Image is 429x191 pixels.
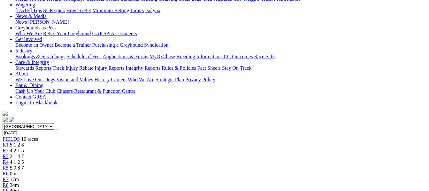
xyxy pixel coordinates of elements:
a: Greyhounds as Pets [15,25,56,30]
a: Who We Are [128,77,154,82]
div: Bar & Dining [15,88,426,94]
a: Purchasing a Greyhound [92,42,143,48]
a: Stewards Reports [15,65,51,71]
a: Race Safe [254,54,274,59]
div: Greyhounds as Pets [15,31,426,36]
div: Industry [15,54,426,60]
a: Become an Owner [15,42,53,48]
a: FIELDS [3,136,20,142]
a: Fact Sheets [197,65,221,71]
a: News [15,19,27,25]
img: facebook.svg [3,117,8,122]
a: Syndication [144,42,168,48]
a: Integrity Reports [126,65,160,71]
a: [PERSON_NAME] [28,19,69,25]
a: Track Injury Rebate [52,65,93,71]
a: Schedule of Fees [66,54,101,59]
a: [DATE] Tips [15,8,42,13]
a: Retire Your Greyhound [43,31,91,36]
a: Applications & Forms [103,54,148,59]
a: Contact GRSA [15,94,46,99]
a: ICG Outcomes [222,54,253,59]
a: Privacy Policy [185,77,215,82]
a: Isolynx [145,8,160,13]
a: R6 [3,171,9,176]
img: logo-grsa-white.png [3,111,8,116]
a: R7 [3,177,9,182]
a: Who We Are [15,31,42,36]
span: 4 1 2 5 [10,159,24,165]
a: Bookings & Scratchings [15,54,65,59]
span: 0m [10,171,16,176]
a: Stay On Track [222,65,251,71]
a: Industry [15,48,32,53]
div: Wagering [15,8,426,13]
a: R1 [3,142,9,147]
a: Cash Up Your Club [15,88,55,94]
input: Select date [3,130,59,136]
a: Rules & Policies [162,65,196,71]
a: R2 [3,148,9,153]
span: 4 2 1 5 [10,148,24,153]
a: SUREpick [43,8,65,13]
a: Care & Integrity [15,60,49,65]
a: Get Involved [15,36,42,42]
a: Wagering [15,2,35,7]
a: Careers [111,77,126,82]
a: Become a Trainer [55,42,91,48]
span: 17m [10,177,19,182]
a: Login To Blackbook [15,100,57,105]
a: About [15,71,28,76]
span: 34m [10,182,19,188]
div: News & Media [15,19,426,25]
a: R8 [3,182,9,188]
div: Care & Integrity [15,65,426,71]
a: R3 [3,154,9,159]
a: We Love Our Dogs [15,77,55,82]
a: Strategic Plan [156,77,184,82]
a: R4 [3,159,9,165]
a: News & Media [15,13,47,19]
span: 5 1 2 8 [10,142,24,147]
img: twitter.svg [9,117,14,122]
a: History [94,77,110,82]
a: Injury Reports [95,65,124,71]
span: 10 races [21,136,38,142]
a: Vision and Values [56,77,93,82]
div: About [15,77,426,83]
a: How To Bet [66,8,91,13]
a: Chasers Restaurant & Function Centre [57,88,135,94]
div: Get Involved [15,42,426,48]
a: Bar & Dining [15,83,43,88]
a: R5 [3,165,9,171]
a: Breeding Information [176,54,221,59]
span: 5 9 8 7 [10,165,24,171]
a: Minimum Betting Limits [92,8,144,13]
a: MyOzChase [149,54,175,59]
a: GAP SA Assessments [92,31,137,36]
span: 2 1 4 7 [10,154,24,159]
